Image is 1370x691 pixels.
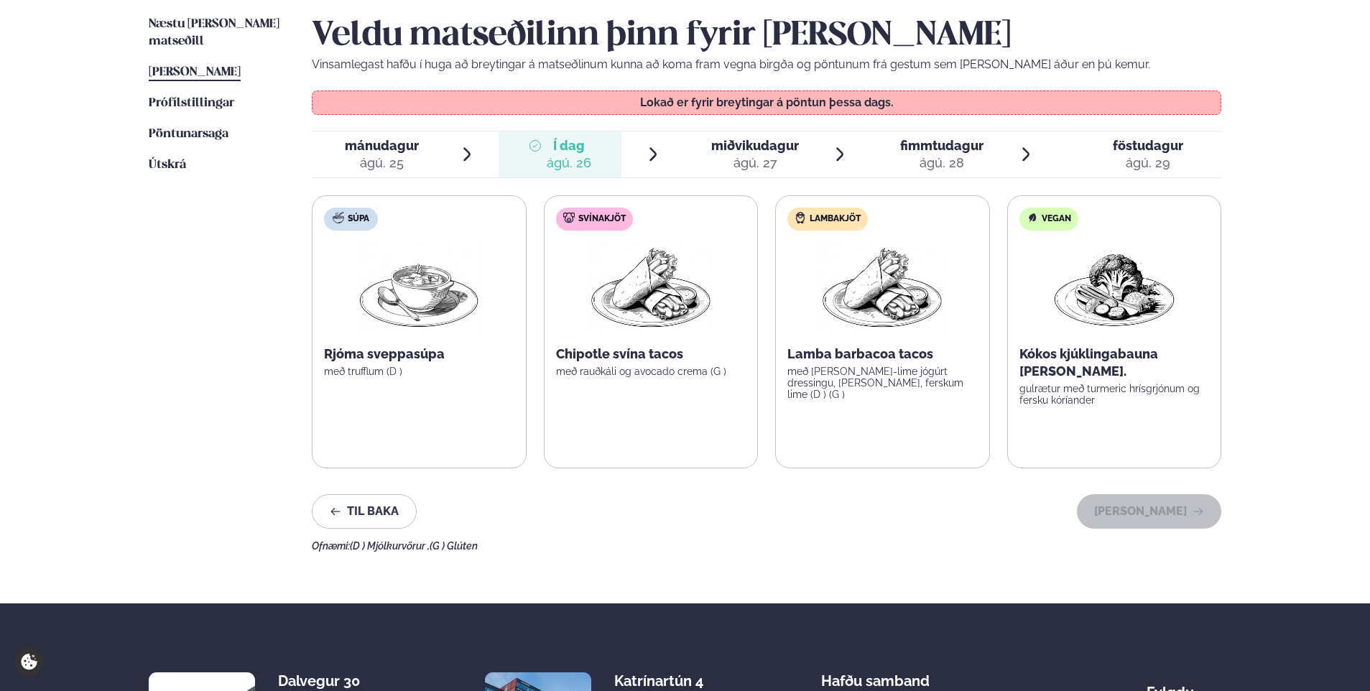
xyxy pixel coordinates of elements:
div: ágú. 27 [711,154,799,172]
span: [PERSON_NAME] [149,66,241,78]
div: ágú. 29 [1113,154,1183,172]
span: miðvikudagur [711,138,799,153]
a: [PERSON_NAME] [149,64,241,81]
img: Vegan.svg [1027,212,1038,223]
span: Hafðu samband [821,661,930,690]
img: Wraps.png [819,242,945,334]
p: Kókos kjúklingabauna [PERSON_NAME]. [1019,345,1210,380]
span: Vegan [1042,213,1071,225]
span: (D ) Mjólkurvörur , [350,540,430,552]
p: Vinsamlegast hafðu í huga að breytingar á matseðlinum kunna að koma fram vegna birgða og pöntunum... [312,56,1221,73]
img: Wraps.png [588,242,714,334]
button: [PERSON_NAME] [1077,494,1221,529]
div: Katrínartún 4 [614,672,728,690]
span: Súpa [348,213,369,225]
span: Næstu [PERSON_NAME] matseðill [149,18,279,47]
a: Prófílstillingar [149,95,234,112]
img: soup.svg [333,212,344,223]
span: Prófílstillingar [149,97,234,109]
span: Lambakjöt [810,213,861,225]
a: Pöntunarsaga [149,126,228,143]
img: Vegan.png [1051,242,1177,334]
div: Dalvegur 30 [278,672,392,690]
a: Útskrá [149,157,186,174]
p: Lamba barbacoa tacos [787,345,978,363]
span: föstudagur [1113,138,1183,153]
p: með [PERSON_NAME]-lime jógúrt dressingu, [PERSON_NAME], ferskum lime (D ) (G ) [787,366,978,400]
img: Lamb.svg [795,212,806,223]
div: Ofnæmi: [312,540,1221,552]
a: Næstu [PERSON_NAME] matseðill [149,16,283,50]
p: með rauðkáli og avocado crema (G ) [556,366,746,377]
button: Til baka [312,494,417,529]
span: (G ) Glúten [430,540,478,552]
p: með trufflum (D ) [324,366,514,377]
h2: Veldu matseðilinn þinn fyrir [PERSON_NAME] [312,16,1221,56]
p: Lokað er fyrir breytingar á pöntun þessa dags. [327,97,1207,108]
div: ágú. 25 [345,154,419,172]
p: Rjóma sveppasúpa [324,345,514,363]
span: mánudagur [345,138,419,153]
img: Soup.png [356,242,482,334]
p: gulrætur með turmeric hrísgrjónum og fersku kóríander [1019,383,1210,406]
div: ágú. 26 [547,154,591,172]
span: fimmtudagur [900,138,983,153]
span: Svínakjöt [578,213,626,225]
p: Chipotle svína tacos [556,345,746,363]
span: Pöntunarsaga [149,128,228,140]
a: Cookie settings [14,647,44,677]
span: Útskrá [149,159,186,171]
div: ágú. 28 [900,154,983,172]
img: pork.svg [563,212,575,223]
span: Í dag [547,137,591,154]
